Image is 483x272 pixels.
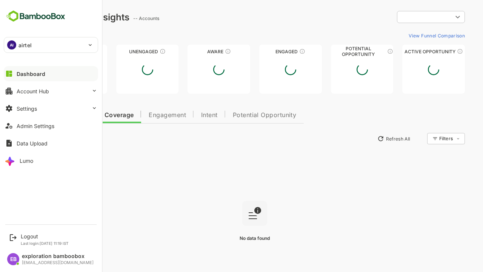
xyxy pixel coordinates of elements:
[133,48,139,54] div: These accounts have not shown enough engagement and need nurturing
[26,112,107,118] span: Data Quality and Coverage
[7,40,16,49] div: AI
[4,37,98,53] div: AIairtel
[413,136,426,141] div: Filters
[305,49,367,54] div: Potential Opportunity
[371,10,438,24] div: ​
[17,105,37,112] div: Settings
[431,48,437,54] div: These accounts have open opportunities which might be at any of the Sales Stages
[412,132,438,145] div: Filters
[4,9,68,23] img: BambooboxFullLogoMark.5f36c76dfaba33ec1ec1367b70bb1252.svg
[206,112,270,118] span: Potential Opportunity
[18,41,32,49] p: airtel
[22,253,94,260] div: exploration bamboobox
[361,48,367,54] div: These accounts are MQAs and can be passed on to Inside Sales
[21,241,69,246] p: Last login: [DATE] 11:19 IST
[17,71,45,77] div: Dashboard
[18,12,103,23] div: Dashboard Insights
[4,101,98,116] button: Settings
[4,66,98,81] button: Dashboard
[4,118,98,133] button: Admin Settings
[17,123,54,129] div: Admin Settings
[90,49,152,54] div: Unengaged
[122,112,160,118] span: Engagement
[107,15,135,21] ag: -- Accounts
[379,29,438,42] button: View Funnel Comparison
[17,140,48,147] div: Data Upload
[376,49,438,54] div: Active Opportunity
[18,49,81,54] div: Unreached
[4,83,98,99] button: Account Hub
[161,49,224,54] div: Aware
[17,88,49,94] div: Account Hub
[18,132,73,145] button: New Insights
[4,153,98,168] button: Lumo
[233,49,295,54] div: Engaged
[348,133,387,145] button: Refresh All
[175,112,191,118] span: Intent
[4,136,98,151] button: Data Upload
[198,48,205,54] div: These accounts have just entered the buying cycle and need further nurturing
[20,158,33,164] div: Lumo
[22,260,94,265] div: [EMAIL_ADDRESS][DOMAIN_NAME]
[273,48,279,54] div: These accounts are warm, further nurturing would qualify them to MQAs
[213,235,243,241] span: No data found
[7,253,19,265] div: EB
[21,233,69,240] div: Logout
[62,48,68,54] div: These accounts have not been engaged with for a defined time period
